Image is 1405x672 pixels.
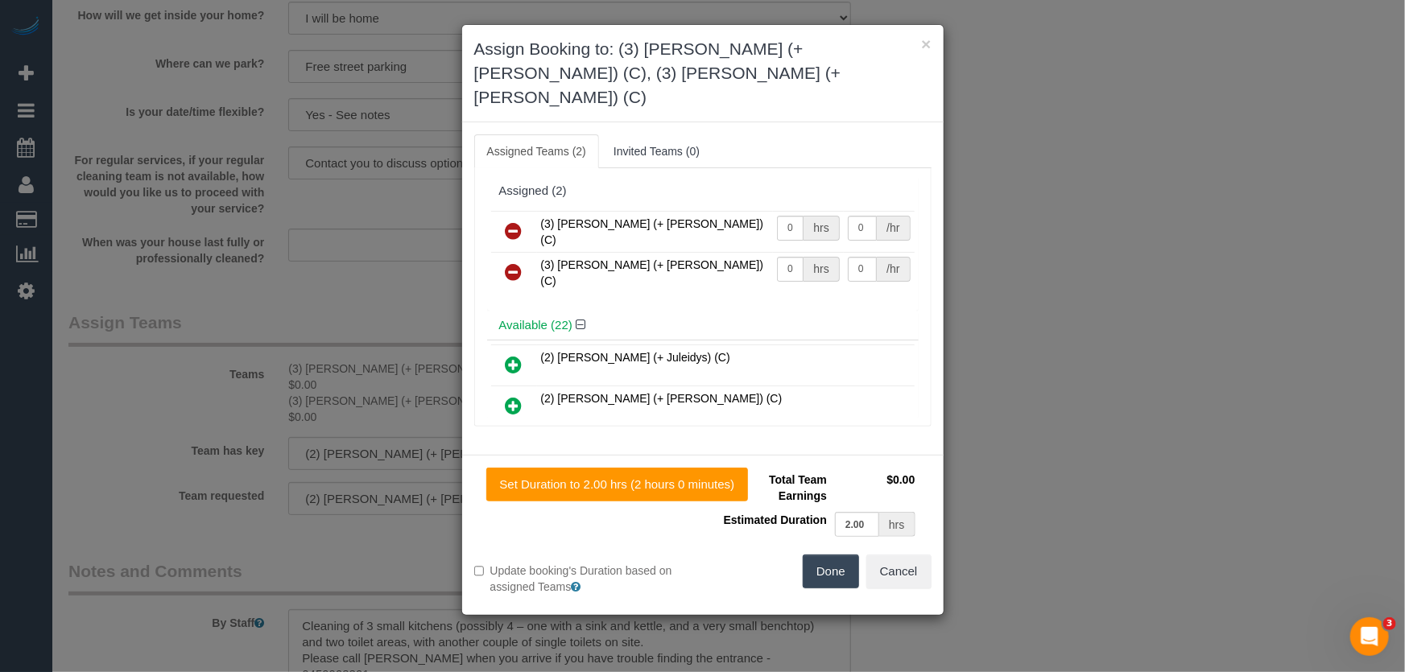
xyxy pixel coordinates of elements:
[541,392,783,405] span: (2) [PERSON_NAME] (+ [PERSON_NAME]) (C)
[879,512,915,537] div: hrs
[541,351,730,364] span: (2) [PERSON_NAME] (+ Juleidys) (C)
[715,468,831,508] td: Total Team Earnings
[499,184,907,198] div: Assigned (2)
[803,555,859,588] button: Done
[474,37,932,109] h3: Assign Booking to: (3) [PERSON_NAME] (+ [PERSON_NAME]) (C), (3) [PERSON_NAME] (+ [PERSON_NAME]) (C)
[541,258,764,287] span: (3) [PERSON_NAME] (+ [PERSON_NAME]) (C)
[804,216,839,241] div: hrs
[831,468,919,508] td: $0.00
[866,555,932,588] button: Cancel
[474,134,599,168] a: Assigned Teams (2)
[724,513,827,526] span: Estimated Duration
[1383,617,1396,630] span: 3
[541,217,764,246] span: (3) [PERSON_NAME] (+ [PERSON_NAME]) (C)
[474,563,691,595] label: Update booking's Duration based on assigned Teams
[499,319,907,332] h4: Available (22)
[1350,617,1389,656] iframe: Intercom live chat
[486,468,749,501] button: Set Duration to 2.00 hrs (2 hours 0 minutes)
[601,134,713,168] a: Invited Teams (0)
[474,566,485,576] input: Update booking's Duration based on assigned Teams
[877,216,910,241] div: /hr
[877,257,910,282] div: /hr
[804,257,839,282] div: hrs
[921,35,931,52] button: ×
